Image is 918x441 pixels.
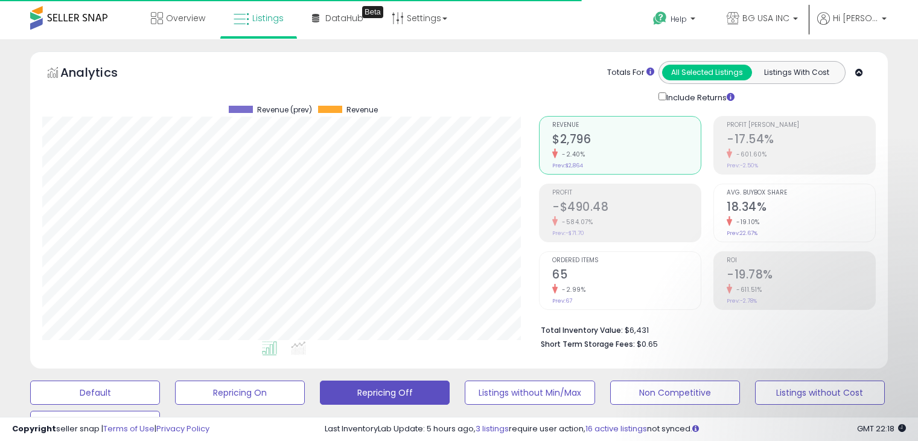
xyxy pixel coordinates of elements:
a: Help [643,2,707,39]
span: DataHub [325,12,363,24]
small: Prev: 22.67% [727,230,757,237]
small: Prev: -2.78% [727,297,757,304]
span: ROI [727,257,875,264]
li: $6,431 [541,322,867,336]
h2: -19.78% [727,268,875,284]
span: BG USA INC [742,12,789,24]
i: Get Help [652,11,668,26]
button: Default [30,381,160,405]
span: Overview [166,12,205,24]
button: Repricing On [175,381,305,405]
a: Hi [PERSON_NAME] [817,12,887,39]
h2: -$490.48 [552,200,701,216]
div: seller snap | | [12,423,209,435]
div: Tooltip anchor [362,6,383,18]
small: -2.40% [558,150,585,159]
small: -584.07% [558,217,593,227]
h2: 65 [552,268,701,284]
span: $0.65 [637,338,658,350]
small: -601.60% [732,150,767,159]
div: Totals For [607,67,654,79]
div: Include Returns [649,90,749,104]
a: Privacy Policy [156,423,209,434]
strong: Copyright [12,423,56,434]
small: Prev: 67 [552,297,572,304]
small: Prev: -$71.70 [552,230,584,237]
small: -19.10% [732,217,760,227]
a: Terms of Use [103,423,155,434]
button: Listings With Cost [751,65,841,80]
small: Prev: -2.50% [727,162,758,169]
button: All Selected Listings [662,65,752,80]
button: Non Competitive [610,381,740,405]
h2: $2,796 [552,132,701,149]
span: Hi [PERSON_NAME] [833,12,878,24]
span: Listings [252,12,284,24]
a: 3 listings [476,423,509,434]
span: Revenue (prev) [257,106,312,114]
small: Prev: $2,864 [552,162,583,169]
h2: -17.54% [727,132,875,149]
button: Repricing Off [320,381,450,405]
span: Ordered Items [552,257,701,264]
span: Avg. Buybox Share [727,190,875,196]
span: Profit [552,190,701,196]
button: Listings without Min/Max [465,381,594,405]
small: -2.99% [558,285,585,294]
h2: 18.34% [727,200,875,216]
a: 16 active listings [585,423,647,434]
h5: Analytics [60,64,141,84]
b: Short Term Storage Fees: [541,339,635,349]
div: Last InventoryLab Update: 5 hours ago, require user action, not synced. [325,423,906,435]
small: -611.51% [732,285,762,294]
b: Total Inventory Value: [541,325,623,335]
span: Profit [PERSON_NAME] [727,122,875,129]
span: Revenue [552,122,701,129]
span: Revenue [346,106,378,114]
span: Help [671,14,687,24]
